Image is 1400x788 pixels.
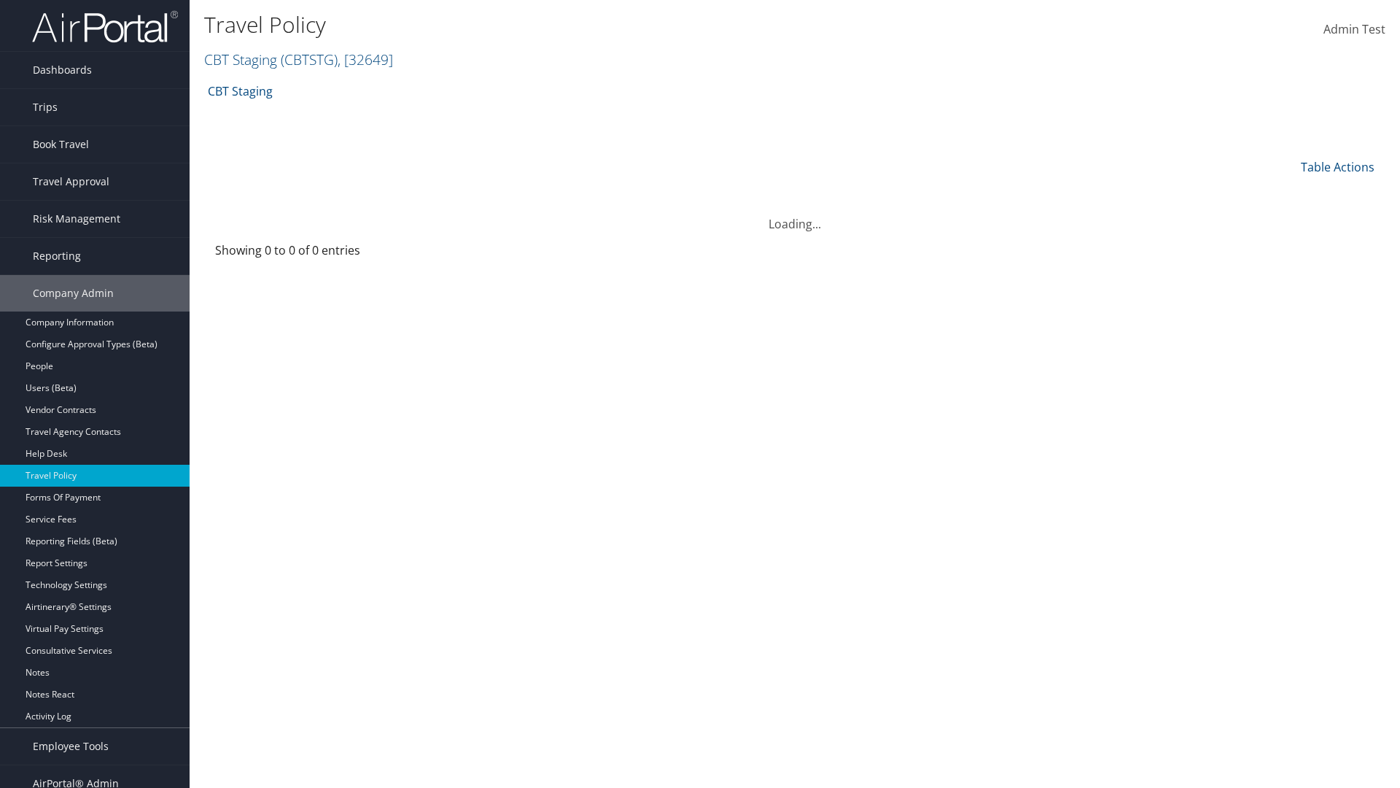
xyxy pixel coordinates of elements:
span: Company Admin [33,275,114,312]
span: Risk Management [33,201,120,237]
a: Table Actions [1301,159,1374,175]
span: , [ 32649 ] [338,50,393,69]
span: Dashboards [33,52,92,88]
a: CBT Staging [204,50,393,69]
span: ( CBTSTG ) [281,50,338,69]
div: Showing 0 to 0 of 0 entries [215,242,489,266]
span: Trips [33,89,58,125]
span: Travel Approval [33,163,109,200]
a: Admin Test [1323,7,1385,53]
span: Book Travel [33,126,89,163]
a: CBT Staging [208,77,273,106]
span: Reporting [33,238,81,274]
span: Employee Tools [33,728,109,765]
h1: Travel Policy [204,9,992,40]
span: Admin Test [1323,21,1385,37]
img: airportal-logo.png [32,9,178,44]
div: Loading... [204,198,1385,233]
